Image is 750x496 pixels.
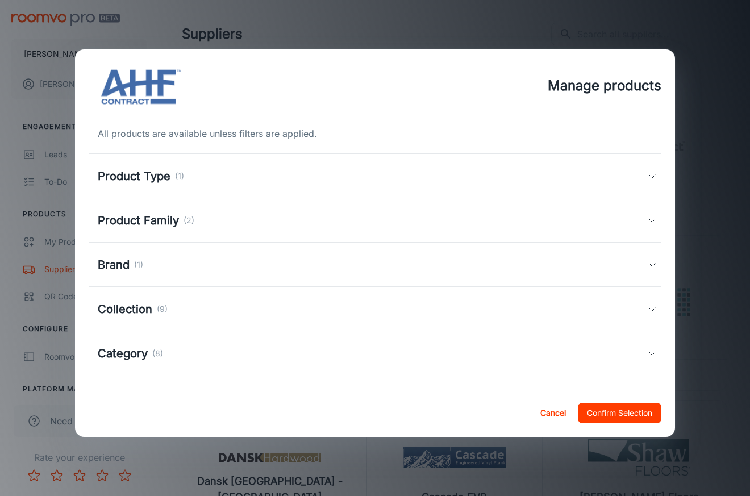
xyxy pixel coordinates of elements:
[89,287,661,331] div: Collection(9)
[98,345,148,362] h5: Category
[578,403,661,423] button: Confirm Selection
[98,301,152,318] h5: Collection
[548,76,661,96] h4: Manage products
[89,331,661,376] div: Category(8)
[89,198,661,243] div: Product Family(2)
[89,63,191,109] img: vendor_logo_square_en-us.png
[89,154,661,198] div: Product Type(1)
[184,214,194,227] p: (2)
[89,127,661,140] div: All products are available unless filters are applied.
[152,347,163,360] p: (8)
[89,243,661,287] div: Brand(1)
[98,256,130,273] h5: Brand
[98,212,179,229] h5: Product Family
[134,259,143,271] p: (1)
[98,168,170,185] h5: Product Type
[157,303,168,315] p: (9)
[175,170,184,182] p: (1)
[535,403,571,423] button: Cancel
